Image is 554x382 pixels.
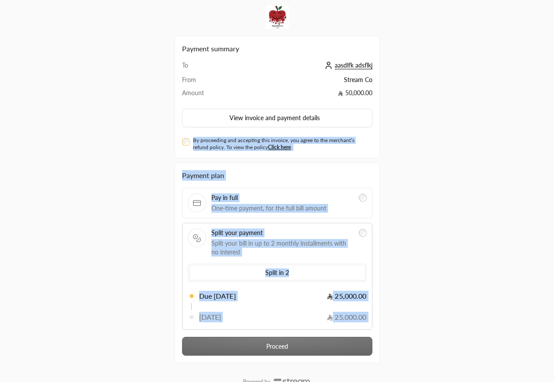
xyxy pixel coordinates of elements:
span: 25,000.00 [327,291,367,301]
input: Split your paymentSplit your bill in up to 2 monthly installments with no interest [359,229,367,237]
button: View invoice and payment details [182,109,372,127]
div: Payment plan [182,170,372,181]
h2: Payment summary [182,43,372,54]
input: Pay in fullOne-time payment, for the full bill amount [359,194,367,202]
span: 25,000.00 [327,312,367,322]
label: By proceeding and accepting this invoice, you agree to the merchant’s refund policy. To view the ... [193,137,369,151]
span: aasdlfk adsflkj [335,61,372,69]
td: To [182,61,240,75]
td: 50,000.00 [240,89,372,102]
a: Click here [268,144,291,150]
span: Split your payment [211,228,354,237]
span: Split your bill in up to 2 monthly installments with no interest [211,239,354,257]
td: Stream Co [240,75,372,89]
span: Due [DATE] [199,291,236,301]
span: [DATE] [199,312,222,322]
td: From [182,75,240,89]
td: Amount [182,89,240,102]
span: One-time payment, for the full bill amount [211,204,354,213]
span: Split in 2 [265,269,289,276]
a: aasdlfk adsflkj [322,61,372,69]
span: Pay in full [211,193,354,202]
img: Company Logo [265,5,289,29]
